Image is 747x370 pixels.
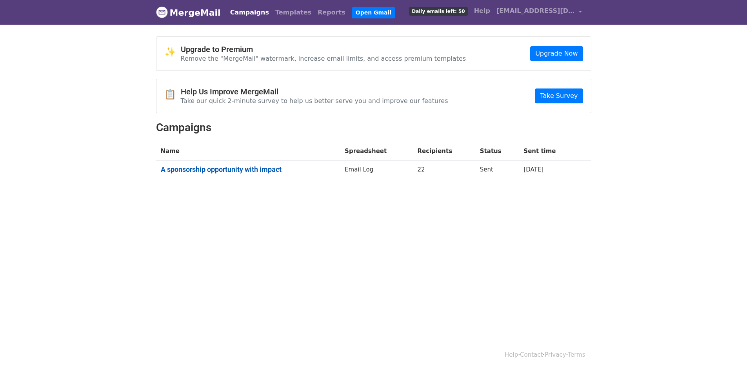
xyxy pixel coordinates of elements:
[523,166,543,173] a: [DATE]
[164,47,181,58] span: ✨
[519,142,578,161] th: Sent time
[272,5,314,20] a: Templates
[164,89,181,100] span: 📋
[156,142,340,161] th: Name
[181,54,466,63] p: Remove the "MergeMail" watermark, increase email limits, and access premium templates
[545,351,566,358] a: Privacy
[340,161,413,182] td: Email Log
[227,5,272,20] a: Campaigns
[181,87,448,96] h4: Help Us Improve MergeMail
[493,3,585,22] a: [EMAIL_ADDRESS][DOMAIN_NAME]
[708,332,747,370] iframe: Chat Widget
[340,142,413,161] th: Spreadsheet
[314,5,349,20] a: Reports
[505,351,518,358] a: Help
[181,45,466,54] h4: Upgrade to Premium
[568,351,585,358] a: Terms
[520,351,543,358] a: Contact
[352,7,395,18] a: Open Gmail
[156,121,591,134] h2: Campaigns
[413,161,475,182] td: 22
[413,142,475,161] th: Recipients
[156,6,168,18] img: MergeMail logo
[530,46,583,61] a: Upgrade Now
[475,142,519,161] th: Status
[156,4,221,21] a: MergeMail
[535,88,583,103] a: Take Survey
[181,97,448,105] p: Take our quick 2-minute survey to help us better serve you and improve our features
[471,3,493,19] a: Help
[406,3,471,19] a: Daily emails left: 50
[161,165,336,174] a: A sponsorship opportunity with impact
[475,161,519,182] td: Sent
[409,7,467,16] span: Daily emails left: 50
[496,6,575,16] span: [EMAIL_ADDRESS][DOMAIN_NAME]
